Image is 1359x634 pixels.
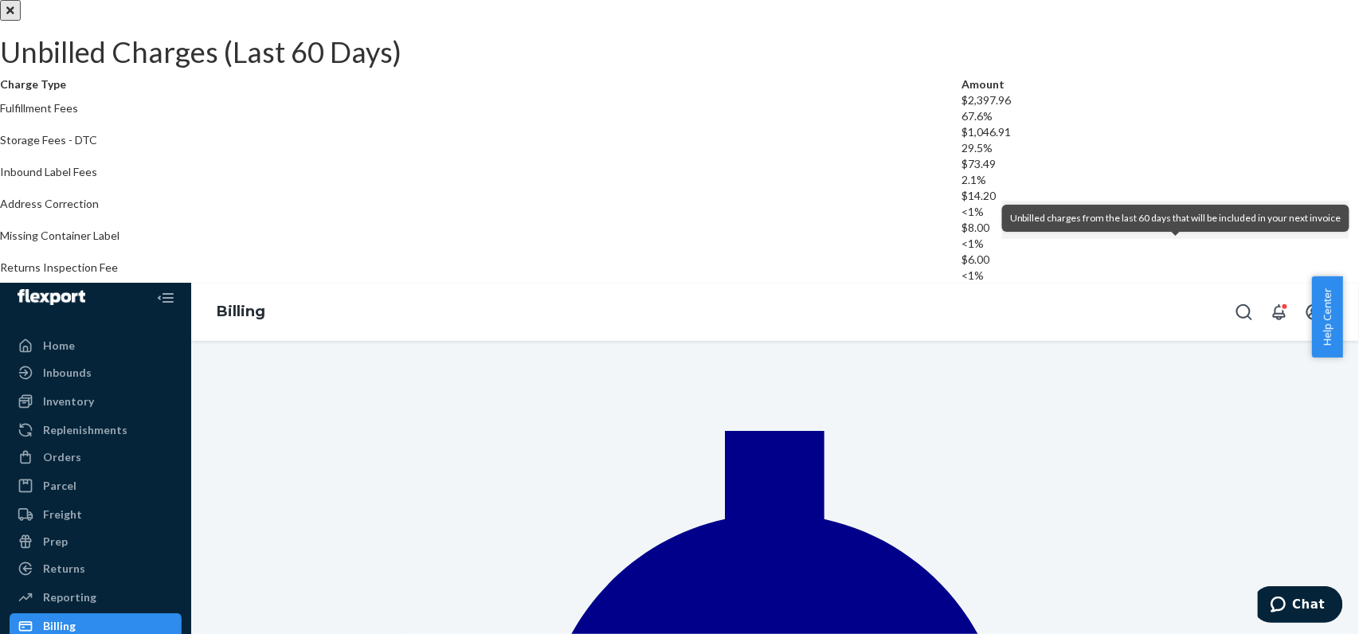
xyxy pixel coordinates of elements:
div: $2,397.96 [961,92,1359,124]
span: Chat [35,11,68,25]
div: $1,046.91 [961,124,1359,156]
span: <1% [961,237,984,250]
span: <1% [961,205,984,218]
div: $73.49 [961,156,1359,188]
span: <1% [961,268,984,282]
span: 29.5% [961,141,993,155]
th: Amount [961,76,1359,92]
div: $14.20 [961,188,1359,220]
span: 2.1% [961,173,986,186]
div: $6.00 [961,252,1359,284]
div: $8.00 [961,220,1359,252]
span: 67.6% [961,109,993,123]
